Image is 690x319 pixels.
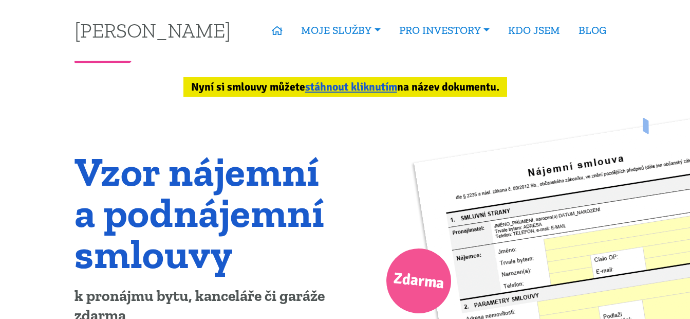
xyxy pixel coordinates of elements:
span: Zdarma [392,265,445,297]
h1: Vzor nájemní a podnájemní smlouvy [74,151,338,274]
div: Nyní si smlouvy můžete na název dokumentu. [183,77,507,97]
a: stáhnout kliknutím [305,80,397,94]
a: KDO JSEM [499,19,569,42]
a: [PERSON_NAME] [74,20,231,40]
a: MOJE SLUŽBY [292,19,389,42]
a: PRO INVESTORY [390,19,499,42]
a: BLOG [569,19,616,42]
